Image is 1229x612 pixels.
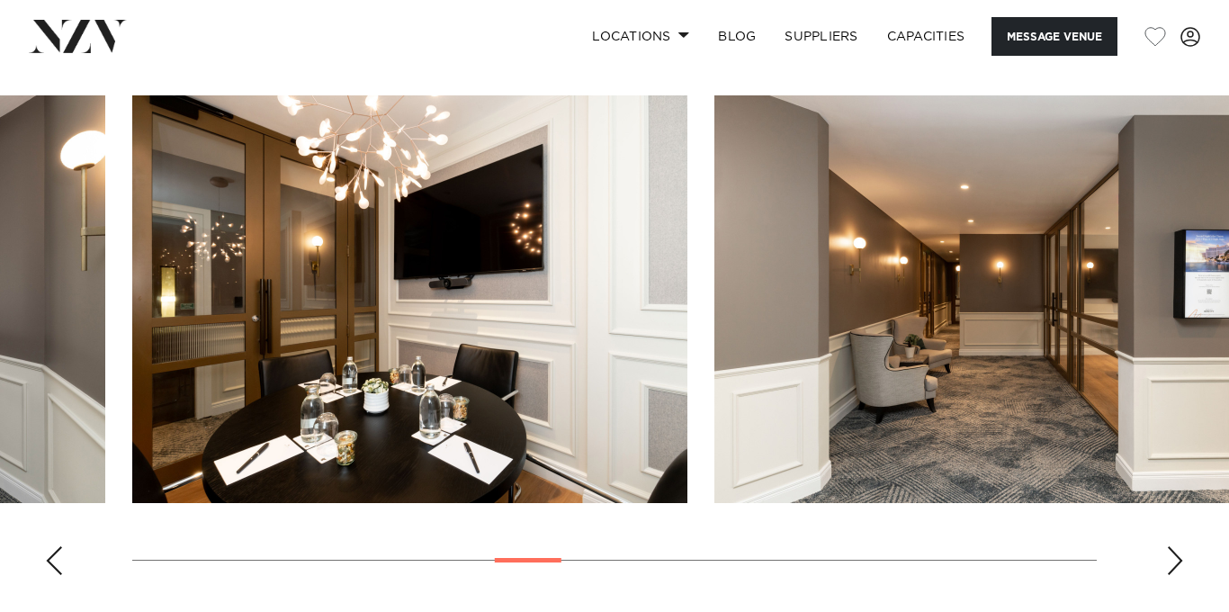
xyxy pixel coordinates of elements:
a: SUPPLIERS [770,17,872,56]
a: BLOG [704,17,770,56]
button: Message Venue [991,17,1117,56]
a: Capacities [873,17,980,56]
swiper-slide: 10 / 24 [132,95,687,503]
img: nzv-logo.png [29,20,127,52]
a: Locations [578,17,704,56]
